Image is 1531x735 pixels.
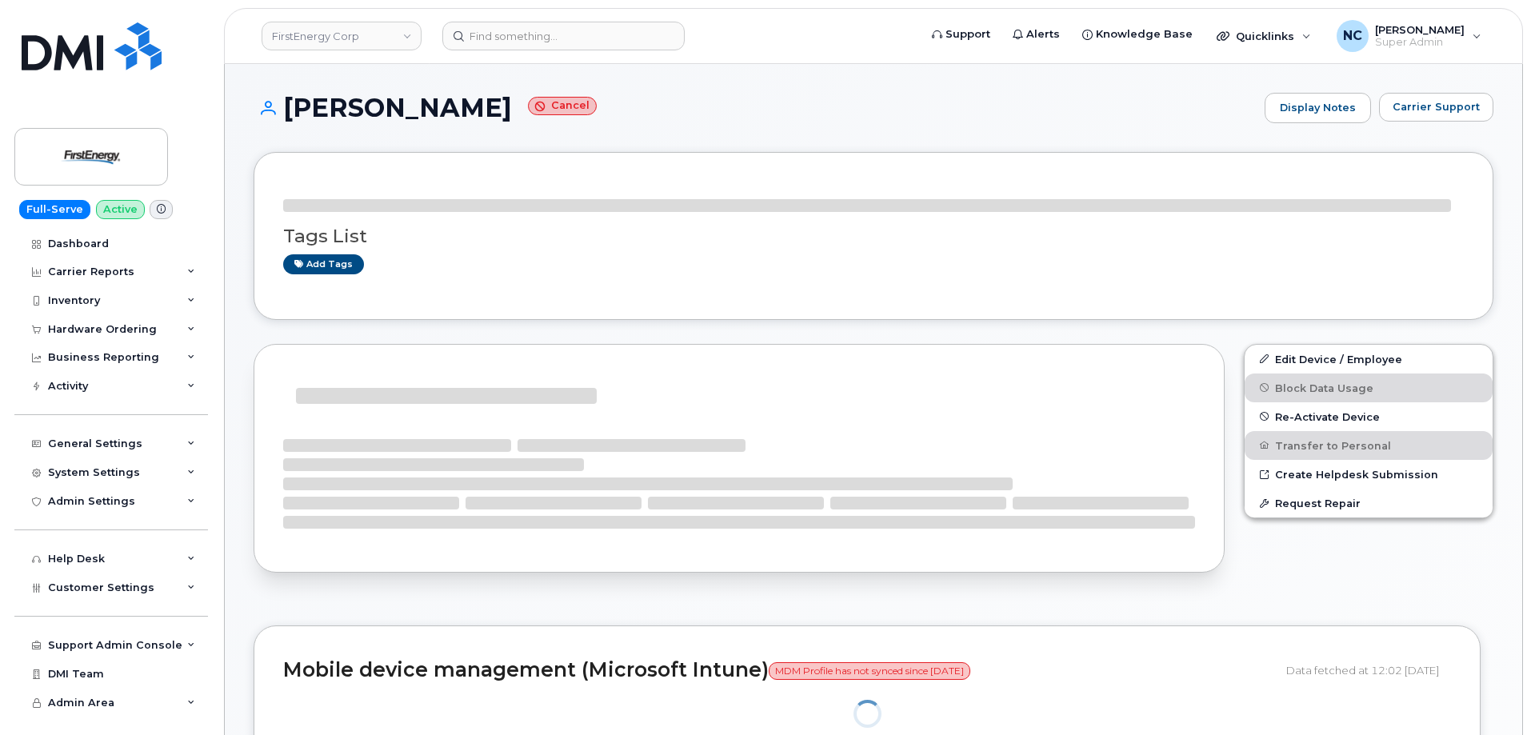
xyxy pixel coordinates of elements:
span: MDM Profile has not synced since [DATE] [769,662,970,680]
h2: Mobile device management (Microsoft Intune) [283,659,1274,681]
a: Edit Device / Employee [1245,345,1493,373]
div: Data fetched at 12:02 [DATE] [1286,655,1451,685]
button: Re-Activate Device [1245,402,1493,431]
span: Carrier Support [1393,99,1480,114]
a: Add tags [283,254,364,274]
button: Block Data Usage [1245,373,1493,402]
button: Request Repair [1245,489,1493,517]
button: Carrier Support [1379,93,1493,122]
h1: [PERSON_NAME] [254,94,1257,122]
span: Re-Activate Device [1275,410,1380,422]
a: Display Notes [1265,93,1371,123]
button: Transfer to Personal [1245,431,1493,460]
h3: Tags List [283,226,1464,246]
small: Cancel [528,97,597,115]
a: Create Helpdesk Submission [1245,460,1493,489]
